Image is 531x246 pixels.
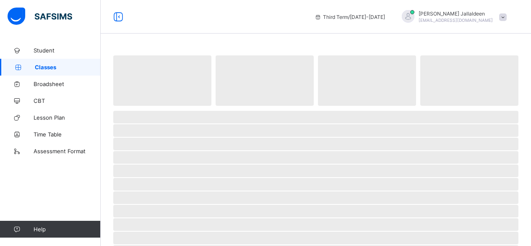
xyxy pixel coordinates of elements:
[216,55,314,106] span: ‌
[315,14,385,20] span: session/term information
[113,205,518,217] span: ‌
[113,232,518,244] span: ‌
[34,148,101,154] span: Assessment Format
[419,10,493,17] span: [PERSON_NAME] Jallaldeen
[113,138,518,150] span: ‌
[113,165,518,177] span: ‌
[113,55,211,106] span: ‌
[113,191,518,204] span: ‌
[35,64,101,71] span: Classes
[419,18,493,23] span: [EMAIL_ADDRESS][DOMAIN_NAME]
[34,226,100,233] span: Help
[8,8,72,25] img: safsims
[113,151,518,164] span: ‌
[113,111,518,123] span: ‌
[34,97,101,104] span: CBT
[113,178,518,191] span: ‌
[34,114,101,121] span: Lesson Plan
[34,81,101,87] span: Broadsheet
[420,55,518,106] span: ‌
[393,10,511,24] div: IbrahimJallaldeen
[34,47,101,54] span: Student
[113,218,518,231] span: ‌
[318,55,416,106] span: ‌
[113,124,518,137] span: ‌
[34,131,101,138] span: Time Table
